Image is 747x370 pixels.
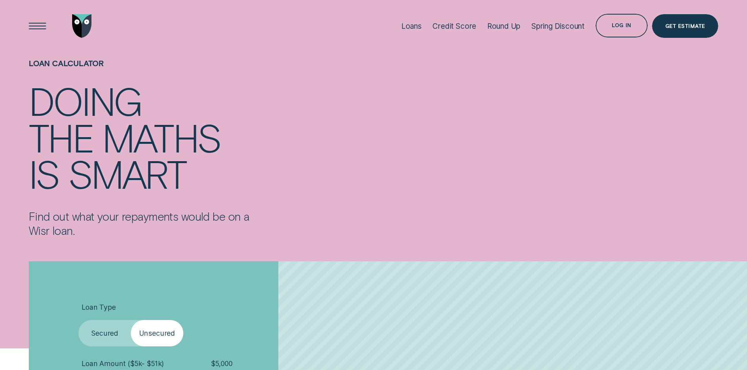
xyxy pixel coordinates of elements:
[131,320,183,346] label: Unsecured
[78,320,131,346] label: Secured
[401,22,422,31] div: Loans
[29,119,93,156] div: the
[82,359,164,368] span: Loan Amount ( $5k - $51k )
[102,119,221,156] div: maths
[596,14,648,37] button: Log in
[531,22,585,31] div: Spring Discount
[487,22,521,31] div: Round Up
[652,14,718,38] a: Get Estimate
[29,82,142,119] div: Doing
[29,209,255,238] p: Find out what your repayments would be on a Wisr loan.
[82,303,115,312] span: Loan Type
[68,155,186,192] div: smart
[29,155,59,192] div: is
[432,22,476,31] div: Credit Score
[211,359,233,368] span: $ 5,000
[29,82,255,192] h4: Doing the maths is smart
[29,59,255,83] h1: Loan Calculator
[72,14,92,38] img: Wisr
[26,14,49,38] button: Open Menu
